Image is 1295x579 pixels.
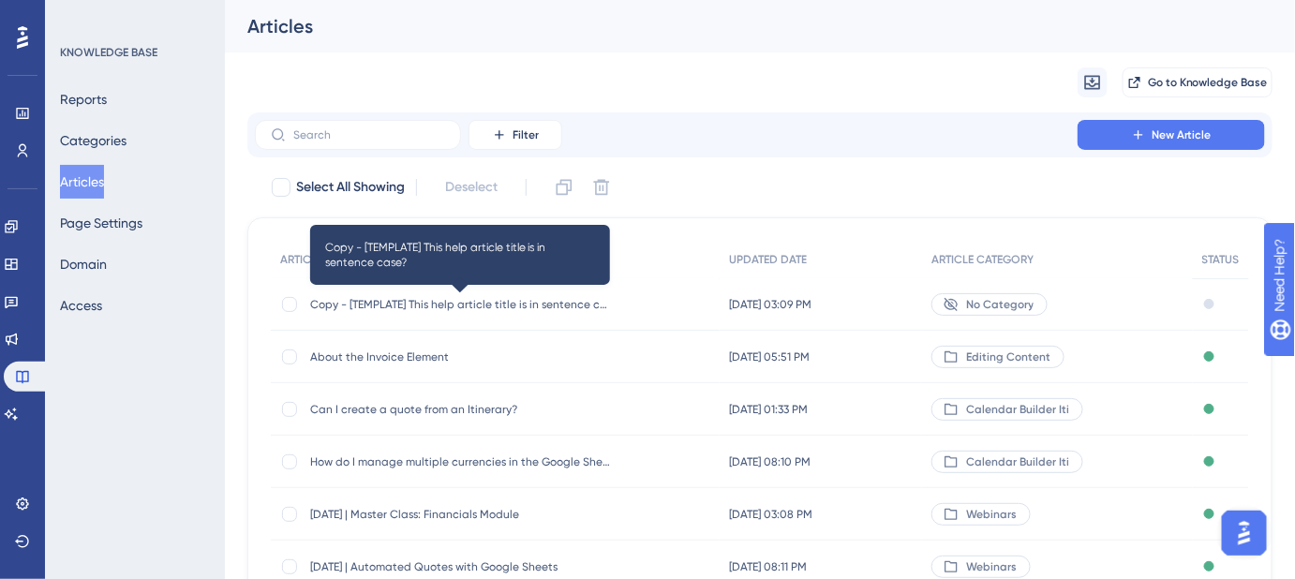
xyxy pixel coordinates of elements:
input: Search [293,128,445,141]
span: Calendar Builder Iti [966,454,1069,469]
span: Webinars [966,559,1017,574]
span: [DATE] 03:08 PM [729,507,812,522]
span: ARTICLE CATEGORY [931,252,1034,267]
button: Access [60,289,102,322]
span: [DATE] | Master Class: Financials Module [310,507,610,522]
span: Need Help? [44,5,117,27]
button: New Article [1078,120,1265,150]
span: Copy - [TEMPLATE] This help article title is in sentence case? [325,240,595,270]
span: [DATE] 05:51 PM [729,349,810,364]
button: Categories [60,124,127,157]
span: About the Invoice Element [310,349,610,364]
span: ARTICLE NAME [280,252,355,267]
button: Filter [469,120,562,150]
iframe: UserGuiding AI Assistant Launcher [1216,505,1273,561]
span: Webinars [966,507,1017,522]
span: Calendar Builder Iti [966,402,1069,417]
div: KNOWLEDGE BASE [60,45,157,60]
span: Copy - [TEMPLATE] This help article title is in sentence case? [310,297,610,312]
span: Editing Content [966,349,1050,364]
span: [DATE] 03:09 PM [729,297,811,312]
button: Page Settings [60,206,142,240]
span: [DATE] | Automated Quotes with Google Sheets [310,559,610,574]
span: Select All Showing [296,176,405,199]
div: Articles [247,13,1226,39]
span: No Category [966,297,1034,312]
span: Go to Knowledge Base [1148,75,1268,90]
button: Reports [60,82,107,116]
span: STATUS [1202,252,1240,267]
span: New Article [1152,127,1212,142]
span: Can I create a quote from an Itinerary? [310,402,610,417]
span: UPDATED DATE [729,252,807,267]
button: Domain [60,247,107,281]
button: Articles [60,165,104,199]
span: Filter [513,127,539,142]
span: How do I manage multiple currencies in the Google Sheets Itinerary export? [310,454,610,469]
button: Deselect [428,171,514,204]
button: Go to Knowledge Base [1123,67,1273,97]
span: [DATE] 08:10 PM [729,454,811,469]
span: [DATE] 01:33 PM [729,402,808,417]
span: [DATE] 08:11 PM [729,559,807,574]
span: Deselect [445,176,498,199]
